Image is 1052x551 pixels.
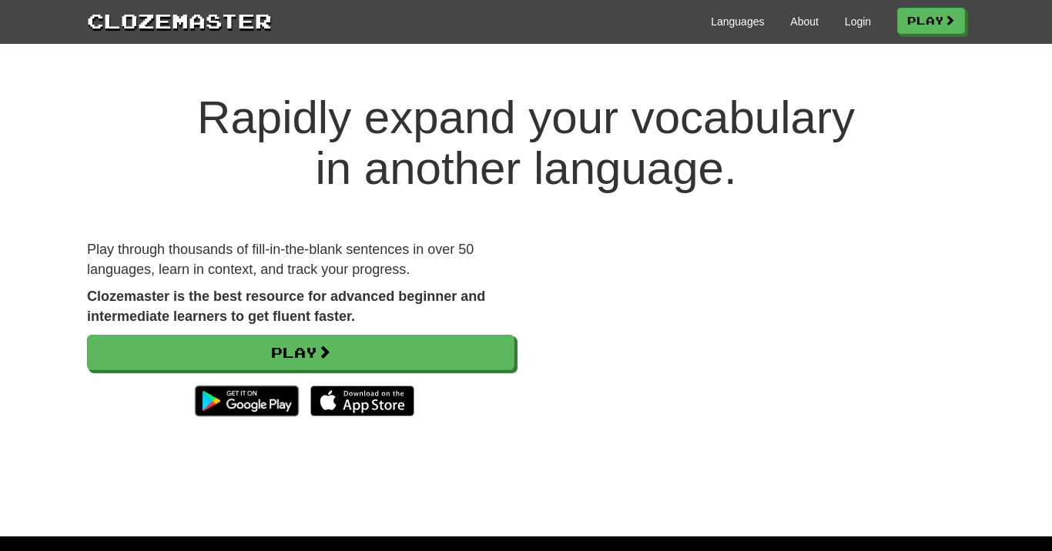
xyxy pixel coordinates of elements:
strong: Clozemaster is the best resource for advanced beginner and intermediate learners to get fluent fa... [87,289,485,324]
a: Play [87,335,514,370]
a: About [790,14,819,29]
p: Play through thousands of fill-in-the-blank sentences in over 50 languages, learn in context, and... [87,240,514,279]
a: Languages [711,14,764,29]
img: Download_on_the_App_Store_Badge_US-UK_135x40-25178aeef6eb6b83b96f5f2d004eda3bffbb37122de64afbaef7... [310,386,414,416]
a: Login [845,14,871,29]
a: Clozemaster [87,6,272,35]
img: Get it on Google Play [187,378,307,424]
a: Play [897,8,965,34]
